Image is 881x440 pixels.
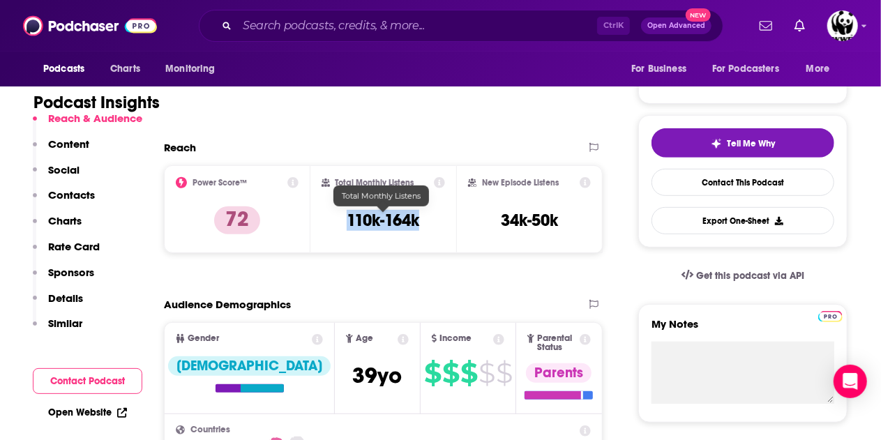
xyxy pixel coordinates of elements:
[647,22,705,29] span: Open Advanced
[33,317,82,342] button: Similar
[827,10,858,41] button: Show profile menu
[696,270,804,282] span: Get this podcast via API
[101,56,149,82] a: Charts
[48,317,82,330] p: Similar
[356,334,373,343] span: Age
[214,206,260,234] p: 72
[827,10,858,41] img: User Profile
[33,240,100,266] button: Rate Card
[48,137,89,151] p: Content
[641,17,711,34] button: Open AdvancedNew
[23,13,157,39] img: Podchaser - Follow, Share and Rate Podcasts
[622,56,704,82] button: open menu
[237,15,597,37] input: Search podcasts, credits, & more...
[834,365,867,398] div: Open Intercom Messenger
[460,362,477,384] span: $
[711,138,722,149] img: tell me why sparkle
[728,138,776,149] span: Tell Me Why
[190,425,230,434] span: Countries
[537,334,577,352] span: Parental Status
[188,334,219,343] span: Gender
[482,178,559,188] h2: New Episode Listens
[652,207,834,234] button: Export One-Sheet
[526,363,592,383] div: Parents
[818,309,843,322] a: Pro website
[501,210,558,231] h3: 34k-50k
[797,56,848,82] button: open menu
[806,59,830,79] span: More
[686,8,711,22] span: New
[33,56,103,82] button: open menu
[156,56,233,82] button: open menu
[33,214,82,240] button: Charts
[479,362,495,384] span: $
[652,128,834,158] button: tell me why sparkleTell Me Why
[43,59,84,79] span: Podcasts
[48,214,82,227] p: Charts
[48,188,95,202] p: Contacts
[496,362,512,384] span: $
[33,266,94,291] button: Sponsors
[597,17,630,35] span: Ctrl K
[439,334,472,343] span: Income
[193,178,247,188] h2: Power Score™
[48,266,94,279] p: Sponsors
[424,362,441,384] span: $
[33,92,160,113] h1: Podcast Insights
[827,10,858,41] span: Logged in as MXA_Team
[33,291,83,317] button: Details
[48,163,80,176] p: Social
[164,298,291,311] h2: Audience Demographics
[754,14,778,38] a: Show notifications dropdown
[168,356,331,376] div: [DEMOGRAPHIC_DATA]
[33,188,95,214] button: Contacts
[342,191,421,201] span: Total Monthly Listens
[33,112,142,137] button: Reach & Audience
[164,141,196,154] h2: Reach
[110,59,140,79] span: Charts
[199,10,723,42] div: Search podcasts, credits, & more...
[33,368,142,394] button: Contact Podcast
[789,14,811,38] a: Show notifications dropdown
[712,59,779,79] span: For Podcasters
[652,169,834,196] a: Contact This Podcast
[48,240,100,253] p: Rate Card
[347,210,419,231] h3: 110k-164k
[652,317,834,342] label: My Notes
[33,137,89,163] button: Content
[48,407,127,418] a: Open Website
[48,291,83,305] p: Details
[353,362,402,389] span: 39 yo
[165,59,215,79] span: Monitoring
[631,59,686,79] span: For Business
[48,112,142,125] p: Reach & Audience
[442,362,459,384] span: $
[33,163,80,189] button: Social
[818,311,843,322] img: Podchaser Pro
[336,178,414,188] h2: Total Monthly Listens
[703,56,799,82] button: open menu
[670,259,815,293] a: Get this podcast via API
